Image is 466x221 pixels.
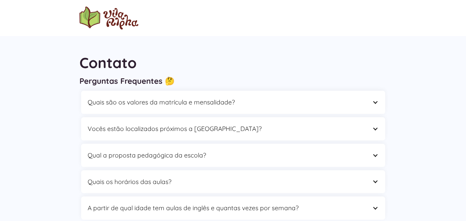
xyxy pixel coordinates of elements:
[79,52,387,73] h1: Contato
[88,177,366,187] div: Quais os horários das aulas?
[88,124,366,134] div: Vocês estão localizados próximos a [GEOGRAPHIC_DATA]?
[88,150,366,160] div: Qual a proposta pedagógica da escola?
[81,117,385,140] div: Vocês estão localizados próximos a [GEOGRAPHIC_DATA]?
[81,196,385,220] div: A partir de qual idade tem aulas de inglês e quantas vezes por semana?
[81,144,385,167] div: Qual a proposta pedagógica da escola?
[79,76,387,86] h3: Perguntas Frequentes 🤔
[81,170,385,193] div: Quais os horários das aulas?
[79,7,138,29] img: logo Escola Vila Alpha
[88,97,366,107] div: Quais são os valores da matrícula e mensalidade?
[81,91,385,114] div: Quais são os valores da matrícula e mensalidade?
[79,7,138,29] a: home
[88,203,366,213] div: A partir de qual idade tem aulas de inglês e quantas vezes por semana?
